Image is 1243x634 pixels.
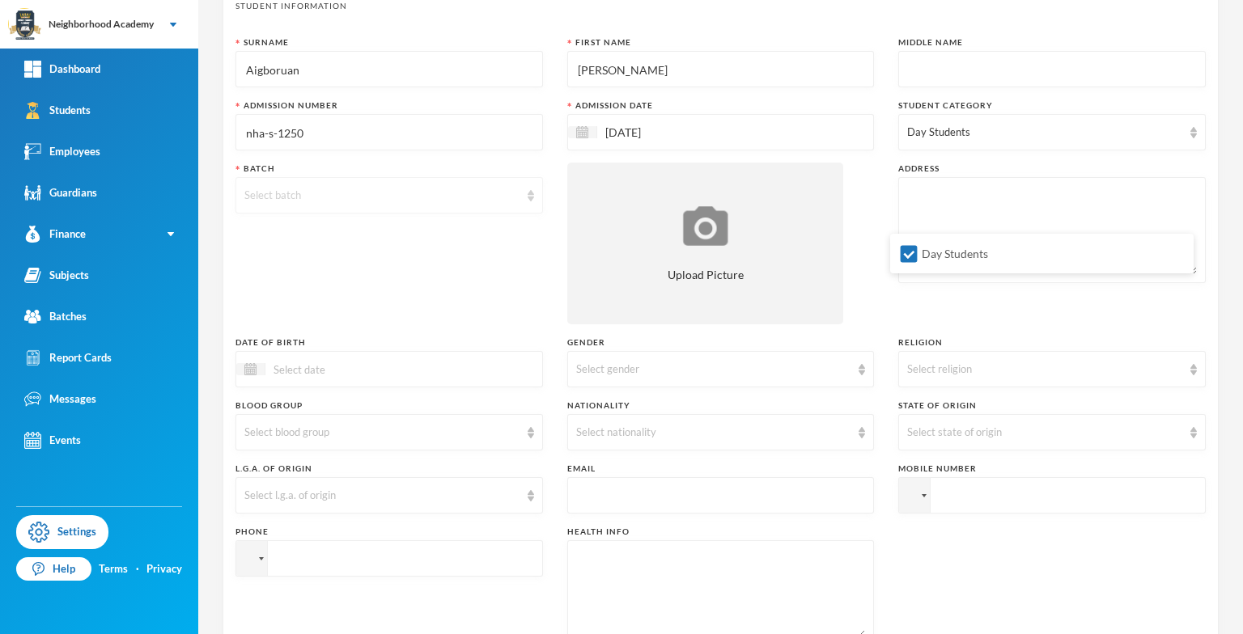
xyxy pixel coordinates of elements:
div: Select batch [244,188,520,204]
a: Settings [16,515,108,549]
div: Batch [235,163,543,175]
div: Surname [235,36,543,49]
img: upload [679,204,732,248]
a: Privacy [146,561,182,577]
div: Phone [235,526,543,538]
div: Dashboard [24,61,100,78]
div: Email [567,463,875,475]
div: Religion [898,336,1206,349]
a: Help [16,557,91,581]
div: Health Info [567,526,875,538]
div: First Name [567,36,875,49]
div: Day Students [907,125,1182,141]
div: Date of Birth [235,336,543,349]
span: Upload Picture [668,266,744,283]
div: Admission Date [567,99,875,112]
div: Blood Group [235,399,543,412]
div: Select nationality [576,425,851,441]
a: Terms [99,561,128,577]
div: Select blood group [244,425,520,441]
div: Finance [24,226,86,243]
div: Report Cards [24,349,112,366]
div: Subjects [24,267,89,284]
input: Select date [265,360,401,378]
div: Select gender [576,361,851,378]
div: Address [898,163,1206,175]
div: Gender [567,336,875,349]
div: Admission Number [235,99,543,112]
div: Batches [24,308,87,325]
div: Select l.g.a. of origin [244,488,520,504]
div: Students [24,102,91,119]
div: Student Category [898,99,1206,112]
div: Messages [24,391,96,408]
span: Day Students [915,247,995,260]
div: State of Origin [898,399,1206,412]
div: Select state of origin [907,425,1182,441]
div: · [136,561,139,577]
div: Guardians [24,184,97,201]
div: Select religion [907,361,1182,378]
div: Events [24,432,81,449]
img: logo [9,9,41,41]
div: Employees [24,143,100,160]
div: L.G.A. of Origin [235,463,543,475]
input: Select date [597,123,733,142]
div: Neighborhood Academy [49,17,154,32]
div: Middle Name [898,36,1206,49]
div: Nationality [567,399,875,412]
div: Mobile Number [898,463,1206,475]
